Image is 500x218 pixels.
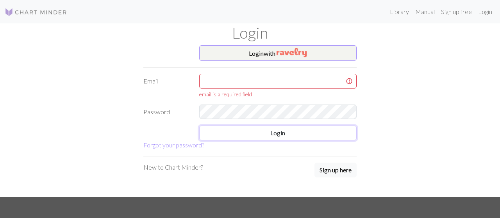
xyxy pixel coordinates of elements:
label: Password [139,105,195,119]
div: email is a required field [199,90,357,98]
a: Manual [412,4,438,19]
img: Logo [5,7,67,17]
p: New to Chart Minder? [143,163,203,172]
button: Sign up here [314,163,357,177]
a: Library [387,4,412,19]
a: Sign up free [438,4,475,19]
h1: Login [27,23,473,42]
a: Forgot your password? [143,141,204,149]
a: Login [475,4,495,19]
img: Ravelry [277,48,307,57]
button: Loginwith [199,45,357,61]
button: Login [199,126,357,140]
label: Email [139,74,195,98]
